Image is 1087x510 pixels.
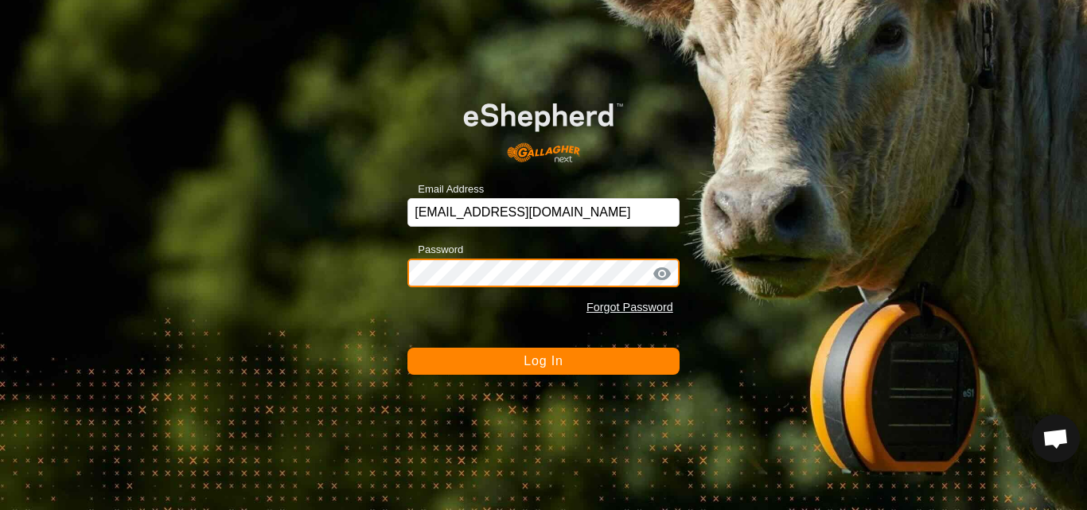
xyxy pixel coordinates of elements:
[434,80,652,173] img: E-shepherd Logo
[407,348,680,375] button: Log In
[407,242,463,258] label: Password
[407,198,680,227] input: Email Address
[524,354,563,368] span: Log In
[586,301,673,313] a: Forgot Password
[407,181,484,197] label: Email Address
[1032,415,1080,462] div: Open chat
